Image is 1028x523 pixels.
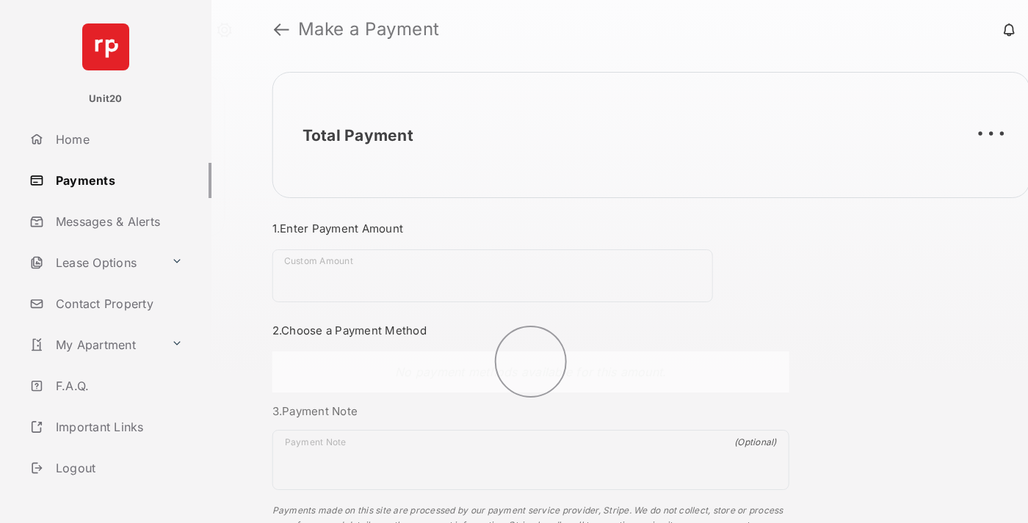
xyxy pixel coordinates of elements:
[303,126,413,145] h2: Total Payment
[298,21,440,38] strong: Make a Payment
[23,409,189,445] a: Important Links
[23,122,211,157] a: Home
[82,23,129,70] img: svg+xml;base64,PHN2ZyB4bWxucz0iaHR0cDovL3d3dy53My5vcmcvMjAwMC9zdmciIHdpZHRoPSI2NCIgaGVpZ2h0PSI2NC...
[23,327,165,362] a: My Apartment
[23,450,211,486] a: Logout
[23,368,211,403] a: F.A.Q.
[23,163,211,198] a: Payments
[89,92,123,106] p: Unit20
[23,286,211,321] a: Contact Property
[272,222,789,235] h3: 1. Enter Payment Amount
[272,404,789,418] h3: 3. Payment Note
[272,323,789,337] h3: 2. Choose a Payment Method
[23,245,165,280] a: Lease Options
[23,204,211,239] a: Messages & Alerts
